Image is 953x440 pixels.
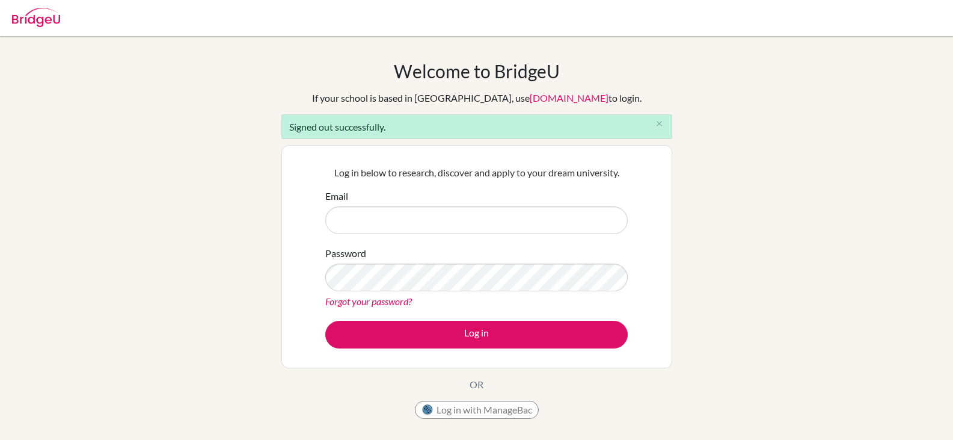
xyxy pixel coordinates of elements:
div: If your school is based in [GEOGRAPHIC_DATA], use to login. [312,91,642,105]
h1: Welcome to BridgeU [394,60,560,82]
p: Log in below to research, discover and apply to your dream university. [325,166,628,180]
a: Forgot your password? [325,296,412,307]
a: [DOMAIN_NAME] [530,92,608,104]
button: Log in with ManageBac [415,401,539,419]
button: Close [648,115,672,133]
i: close [655,119,664,128]
button: Log in [325,321,628,349]
label: Password [325,246,366,261]
img: Bridge-U [12,8,60,27]
p: OR [470,377,483,392]
div: Signed out successfully. [281,114,672,139]
label: Email [325,189,348,203]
